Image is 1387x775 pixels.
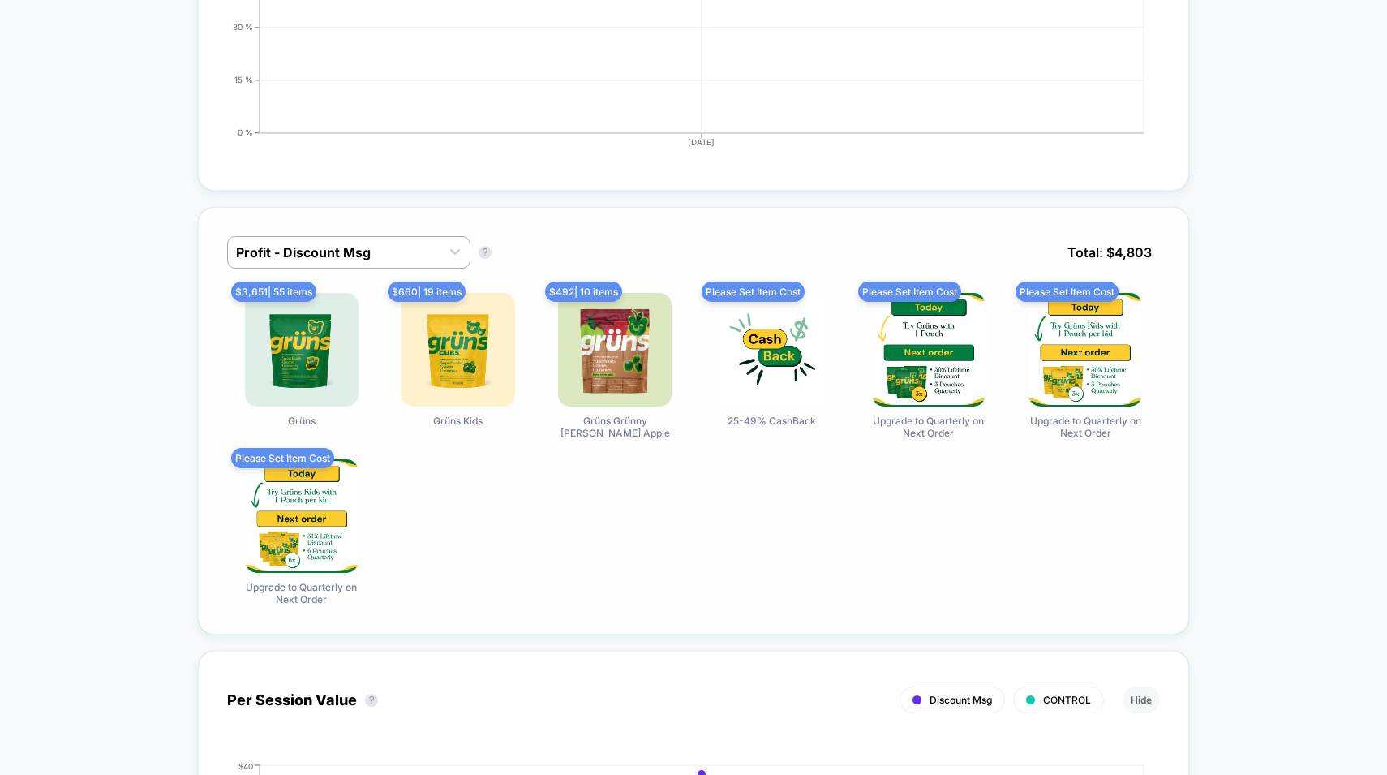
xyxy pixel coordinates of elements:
[1043,694,1091,706] span: CONTROL
[858,282,961,302] span: Please Set Item Cost
[1016,282,1119,302] span: Please Set Item Cost
[728,415,816,427] span: 25-49% CashBack
[401,293,515,407] img: Grüns Kids
[231,282,316,302] span: $ 3,651 | 55 items
[288,415,316,427] span: Grüns
[702,282,805,302] span: Please Set Item Cost
[930,694,992,706] span: Discount Msg
[241,581,363,605] span: Upgrade to Quarterly on Next Order
[245,459,359,573] img: Upgrade to Quarterly on Next Order
[554,415,676,439] span: Grüns Grünny [PERSON_NAME] Apple
[238,127,253,137] tspan: 0 %
[545,282,622,302] span: $ 492 | 10 items
[245,293,359,407] img: Grüns
[1024,415,1146,439] span: Upgrade to Quarterly on Next Order
[433,415,483,427] span: Grüns Kids
[234,75,253,84] tspan: 15 %
[231,448,334,468] span: Please Set Item Cost
[388,282,466,302] span: $ 660 | 19 items
[479,246,492,259] button: ?
[558,293,672,407] img: Grüns Grünny Smith Apple
[1123,687,1160,713] button: Hide
[233,22,253,32] tspan: 30 %
[238,760,253,770] tspan: $40
[872,293,985,407] img: Upgrade to Quarterly on Next Order
[1059,236,1160,269] span: Total: $ 4,803
[1028,293,1142,407] img: Upgrade to Quarterly on Next Order
[868,415,990,439] span: Upgrade to Quarterly on Next Order
[689,137,715,147] tspan: [DATE]
[365,694,378,707] button: ?
[715,293,829,407] img: 25-49% CashBack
